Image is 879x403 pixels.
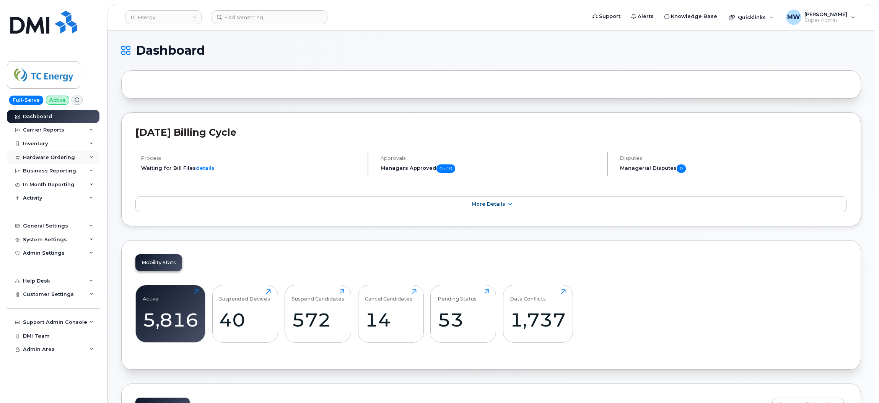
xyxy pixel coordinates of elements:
[677,164,686,173] span: 0
[219,289,270,302] div: Suspended Devices
[436,164,455,173] span: 0 of 0
[143,289,199,338] a: Active5,816
[365,289,412,302] div: Cancel Candidates
[381,155,601,161] h4: Approvals
[136,45,205,56] span: Dashboard
[510,289,546,302] div: Data Conflicts
[141,155,361,161] h4: Process
[135,127,847,138] h2: [DATE] Billing Cycle
[438,289,477,302] div: Pending Status
[365,309,417,331] div: 14
[292,309,344,331] div: 572
[438,289,489,338] a: Pending Status53
[292,289,344,338] a: Suspend Candidates572
[438,309,489,331] div: 53
[196,165,215,171] a: details
[141,164,361,172] li: Waiting for Bill Files
[365,289,417,338] a: Cancel Candidates14
[143,309,199,331] div: 5,816
[620,164,847,173] h5: Managerial Disputes
[510,309,566,331] div: 1,737
[219,289,271,338] a: Suspended Devices40
[292,289,344,302] div: Suspend Candidates
[472,201,505,207] span: More Details
[219,309,271,331] div: 40
[510,289,566,338] a: Data Conflicts1,737
[143,289,159,302] div: Active
[620,155,847,161] h4: Disputes
[846,370,873,397] iframe: Messenger Launcher
[381,164,601,173] h5: Managers Approved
